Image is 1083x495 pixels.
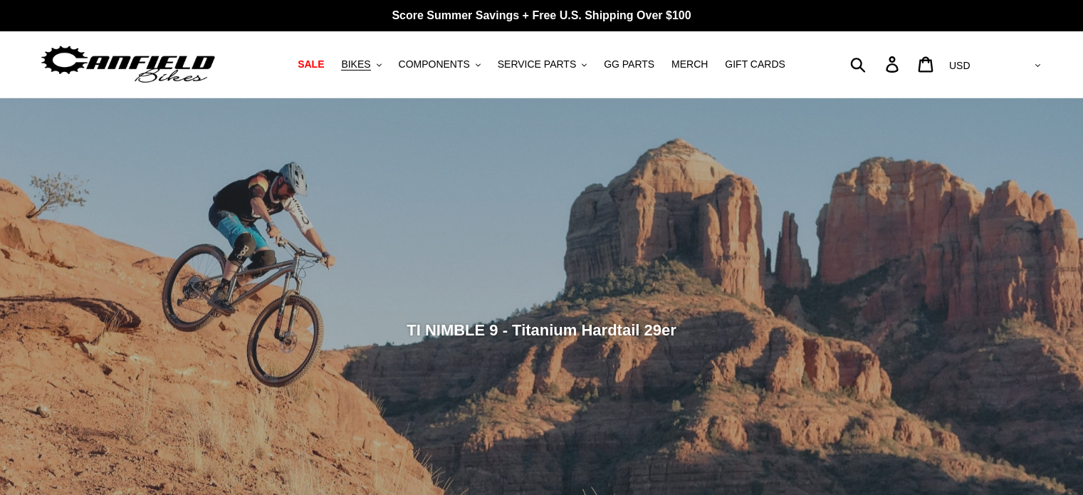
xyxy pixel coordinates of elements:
[597,55,661,74] a: GG PARTS
[725,58,785,71] span: GIFT CARDS
[399,58,470,71] span: COMPONENTS
[291,55,331,74] a: SALE
[298,58,324,71] span: SALE
[341,58,370,71] span: BIKES
[334,55,388,74] button: BIKES
[604,58,654,71] span: GG PARTS
[392,55,488,74] button: COMPONENTS
[664,55,715,74] a: MERCH
[498,58,576,71] span: SERVICE PARTS
[491,55,594,74] button: SERVICE PARTS
[718,55,792,74] a: GIFT CARDS
[39,42,217,87] img: Canfield Bikes
[671,58,708,71] span: MERCH
[407,321,676,338] span: TI NIMBLE 9 - Titanium Hardtail 29er
[858,48,894,80] input: Search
